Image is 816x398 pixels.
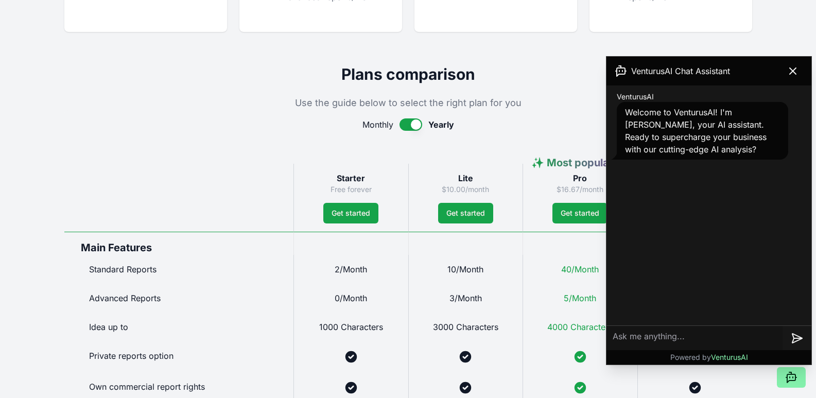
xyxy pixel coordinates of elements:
h3: Starter [302,172,400,184]
span: 2/Month [335,264,367,274]
p: $10.00/month [417,184,515,195]
p: $16.67/month [531,184,629,195]
p: Use the guide below to select the right plan for you [64,96,752,110]
span: VenturusAI Chat Assistant [631,65,730,77]
span: Monthly [362,118,393,131]
div: Main Features [64,232,293,255]
span: ✨ Most popular ✨ [531,157,629,169]
h3: Lite [417,172,515,184]
span: VenturusAI [711,353,748,361]
p: Powered by [670,352,748,362]
span: 0/Month [335,293,367,303]
span: 10/Month [447,264,483,274]
span: 3/Month [449,293,482,303]
span: Yearly [428,118,454,131]
a: Get started [323,203,378,223]
div: Advanced Reports [64,284,293,313]
h2: Plans comparison [64,65,752,83]
p: Free forever [302,184,400,195]
div: Standard Reports [64,255,293,284]
span: 1000 Characters [319,322,383,332]
span: 4000 Characters [547,322,613,332]
span: VenturusAI [617,92,654,102]
span: 40/Month [561,264,599,274]
div: Idea up to [64,313,293,341]
a: Get started [438,203,493,223]
span: 5/Month [564,293,596,303]
span: 3000 Characters [433,322,498,332]
div: Private reports option [64,341,293,372]
span: Welcome to VenturusAI! I'm [PERSON_NAME], your AI assistant. Ready to supercharge your business w... [625,107,767,154]
h3: Pro [531,172,629,184]
a: Get started [552,203,607,223]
